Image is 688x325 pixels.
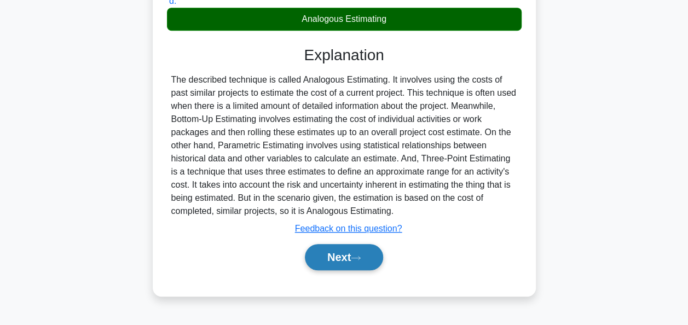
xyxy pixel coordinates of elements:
[174,46,515,65] h3: Explanation
[167,8,522,31] div: Analogous Estimating
[171,73,517,218] div: The described technique is called Analogous Estimating. It involves using the costs of past simil...
[295,224,402,233] a: Feedback on this question?
[305,244,383,270] button: Next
